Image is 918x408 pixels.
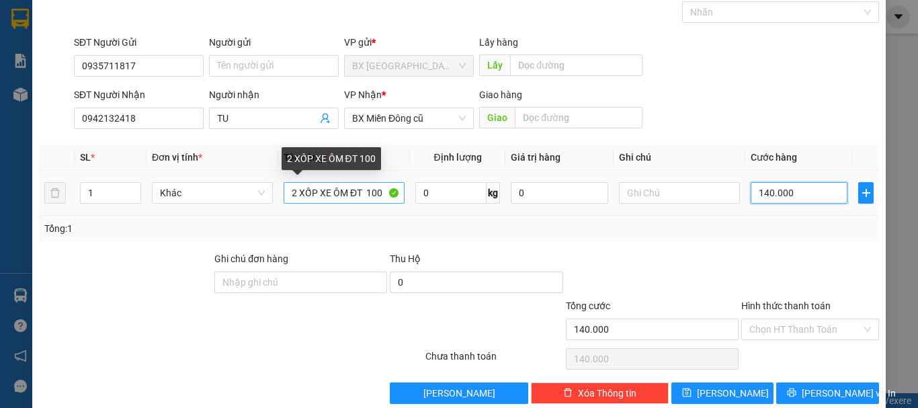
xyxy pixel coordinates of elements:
[531,382,669,404] button: deleteXóa Thông tin
[424,349,565,372] div: Chưa thanh toán
[25,77,151,90] span: BX [GEOGRAPHIC_DATA] -
[44,182,66,204] button: delete
[433,152,481,163] span: Định lượng
[578,386,636,401] span: Xóa Thông tin
[352,108,466,128] span: BX Miền Đông cũ
[214,253,288,264] label: Ghi chú đơn hàng
[682,388,692,399] span: save
[5,10,46,71] img: logo
[80,152,91,163] span: SL
[479,54,510,76] span: Lấy
[209,87,339,102] div: Người nhận
[344,89,382,100] span: VP Nhận
[751,152,797,163] span: Cước hàng
[619,182,740,204] input: Ghi Chú
[614,145,745,171] th: Ghi chú
[776,382,879,404] button: printer[PERSON_NAME] và In
[510,54,642,76] input: Dọc đường
[479,37,518,48] span: Lấy hàng
[697,386,769,401] span: [PERSON_NAME]
[282,147,381,170] div: 2 XỐP XE ÔM ĐT 100
[563,388,573,399] span: delete
[48,47,187,73] span: BX Quảng Ngãi ĐT:
[74,35,204,50] div: SĐT Người Gửi
[487,182,500,204] span: kg
[741,300,831,311] label: Hình thức thanh toán
[390,382,528,404] button: [PERSON_NAME]
[787,388,796,399] span: printer
[423,386,495,401] span: [PERSON_NAME]
[352,56,466,76] span: BX Quảng Ngãi
[5,77,25,90] span: Gửi:
[344,35,474,50] div: VP gửi
[74,87,204,102] div: SĐT Người Nhận
[859,188,873,198] span: plus
[479,107,515,128] span: Giao
[152,152,202,163] span: Đơn vị tính
[44,221,356,236] div: Tổng: 1
[209,35,339,50] div: Người gửi
[858,182,874,204] button: plus
[320,113,331,124] span: user-add
[48,7,182,45] strong: CÔNG TY CP BÌNH TÂM
[566,300,610,311] span: Tổng cước
[5,90,66,103] span: 0914101295
[511,152,560,163] span: Giá trị hàng
[214,272,387,293] input: Ghi chú đơn hàng
[284,182,405,204] input: VD: Bàn, Ghế
[802,386,896,401] span: [PERSON_NAME] và In
[671,382,774,404] button: save[PERSON_NAME]
[511,182,608,204] input: 0
[515,107,642,128] input: Dọc đường
[479,89,522,100] span: Giao hàng
[390,253,421,264] span: Thu Hộ
[48,47,187,73] span: 0941 78 2525
[160,183,265,203] span: Khác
